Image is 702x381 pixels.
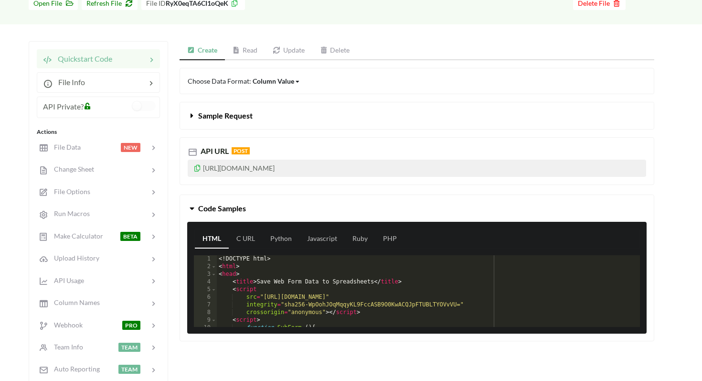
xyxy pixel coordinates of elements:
[53,77,85,87] span: File Info
[194,286,217,294] div: 5
[265,41,312,60] a: Update
[188,160,646,177] p: [URL][DOMAIN_NAME]
[122,321,140,330] span: PRO
[48,232,103,240] span: Make Calculator
[48,343,83,351] span: Team Info
[198,111,253,120] span: Sample Request
[48,187,90,196] span: File Options
[48,321,83,329] span: Webhook
[52,54,112,63] span: Quickstart Code
[195,229,229,249] a: HTML
[48,365,100,373] span: Auto Reporting
[194,324,217,332] div: 10
[48,143,81,151] span: File Data
[48,276,84,284] span: API Usage
[188,77,300,85] span: Choose Data Format:
[194,255,217,263] div: 1
[37,128,160,136] div: Actions
[299,229,345,249] a: Javascript
[194,263,217,271] div: 2
[194,316,217,324] div: 9
[118,343,140,352] span: TEAM
[375,229,404,249] a: PHP
[120,232,140,241] span: BETA
[121,143,140,152] span: NEW
[194,309,217,316] div: 8
[180,41,225,60] a: Create
[118,365,140,374] span: TEAM
[194,278,217,286] div: 4
[48,254,99,262] span: Upload History
[225,41,266,60] a: Read
[194,301,217,309] div: 7
[345,229,375,249] a: Ruby
[180,195,654,222] button: Code Samples
[43,102,84,111] span: API Private?
[48,165,94,173] span: Change Sheet
[194,294,217,301] div: 6
[48,298,100,306] span: Column Names
[263,229,299,249] a: Python
[48,209,90,218] span: Run Macros
[180,102,654,129] button: Sample Request
[232,147,250,154] span: POST
[198,204,246,213] span: Code Samples
[194,271,217,278] div: 3
[312,41,358,60] a: Delete
[199,146,229,155] span: API URL
[229,229,263,249] a: C URL
[253,76,294,86] div: Column Value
